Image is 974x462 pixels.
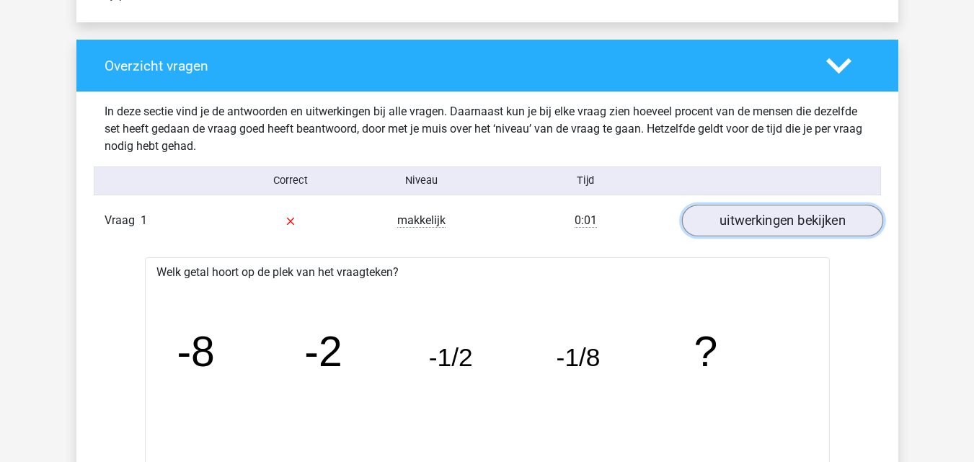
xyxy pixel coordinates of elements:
[105,58,805,74] h4: Overzicht vragen
[397,213,446,228] span: makkelijk
[557,344,601,373] tspan: -1/8
[225,173,356,189] div: Correct
[141,213,147,227] span: 1
[429,344,473,373] tspan: -1/2
[681,205,882,236] a: uitwerkingen bekijken
[487,173,683,189] div: Tijd
[105,212,141,229] span: Vraag
[94,103,881,155] div: In deze sectie vind je de antwoorden en uitwerkingen bij alle vragen. Daarnaast kun je bij elke v...
[356,173,487,189] div: Niveau
[575,213,597,228] span: 0:01
[304,329,342,376] tspan: -2
[695,329,719,376] tspan: ?
[177,329,215,376] tspan: -8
